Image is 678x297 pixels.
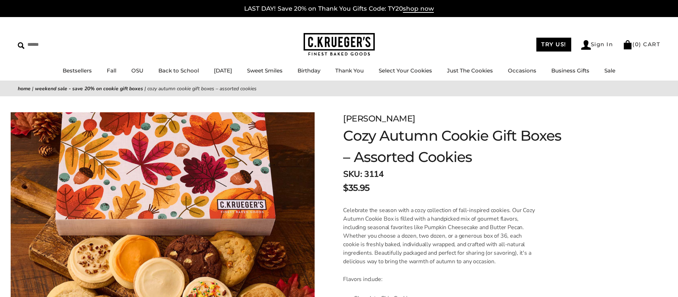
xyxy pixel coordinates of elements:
p: Flavors include: [343,275,538,283]
span: shop now [403,5,434,13]
span: | [144,85,146,92]
a: Bestsellers [63,67,92,74]
a: Home [18,85,31,92]
a: LAST DAY! Save 20% on Thank You Gifts Code: TY20shop now [244,5,434,13]
span: 0 [635,41,639,48]
img: Bag [623,40,632,49]
a: [DATE] [214,67,232,74]
a: (0) CART [623,41,660,48]
img: Search [18,42,25,49]
a: OSU [131,67,143,74]
span: Cozy Autumn Cookie Gift Boxes – Assorted Cookies [147,85,257,92]
a: Just The Cookies [447,67,493,74]
a: Weekend Sale - SAVE 20% on Cookie Gift Boxes [35,85,143,92]
div: [PERSON_NAME] [343,112,570,125]
p: Celebrate the season with a cozy collection of fall-inspired cookies. Our Cozy Autumn Cookie Box ... [343,206,538,266]
a: Back to School [158,67,199,74]
a: Select Your Cookies [379,67,432,74]
img: C.KRUEGER'S [304,33,375,56]
a: Thank You [335,67,364,74]
a: Sale [604,67,615,74]
img: Account [581,40,591,50]
strong: SKU: [343,168,362,180]
a: Sign In [581,40,613,50]
nav: breadcrumbs [18,85,660,93]
h1: Cozy Autumn Cookie Gift Boxes – Assorted Cookies [343,125,570,168]
a: Occasions [508,67,536,74]
a: TRY US! [536,38,571,52]
span: $35.95 [343,182,369,194]
a: Fall [107,67,116,74]
input: Search [18,39,103,50]
span: 3114 [364,168,383,180]
span: | [32,85,33,92]
a: Sweet Smiles [247,67,283,74]
a: Business Gifts [551,67,589,74]
a: Birthday [298,67,320,74]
